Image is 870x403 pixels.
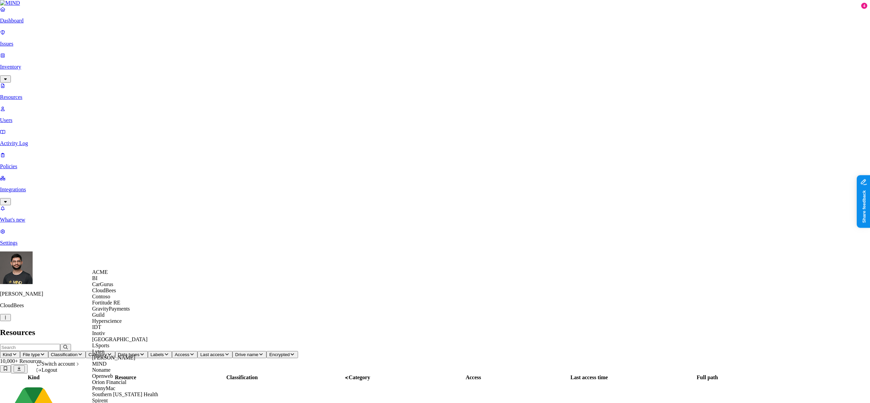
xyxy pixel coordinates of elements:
span: [PERSON_NAME] [92,355,135,361]
span: Lyten [92,349,104,354]
div: Logout [36,367,81,373]
span: IDT [92,324,101,330]
span: LSports [92,343,109,348]
span: ACME [92,269,108,275]
span: Fortitude RE [92,300,120,305]
span: Hyperscience [92,318,122,324]
span: PennyMac [92,385,115,391]
span: Openweb [92,373,113,379]
span: [GEOGRAPHIC_DATA] [92,336,147,342]
span: Noname [92,367,110,373]
span: Switch account [41,361,75,367]
span: CarGurus [92,281,113,287]
span: Orion Financial [92,379,126,385]
span: Guild [92,312,104,318]
span: GravityPayments [92,306,130,312]
span: Southern [US_STATE] Health [92,391,158,397]
span: Inotiv [92,330,105,336]
span: Contoso [92,294,110,299]
span: CloudBees [92,287,116,293]
span: BI [92,275,98,281]
span: MIND [92,361,107,367]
